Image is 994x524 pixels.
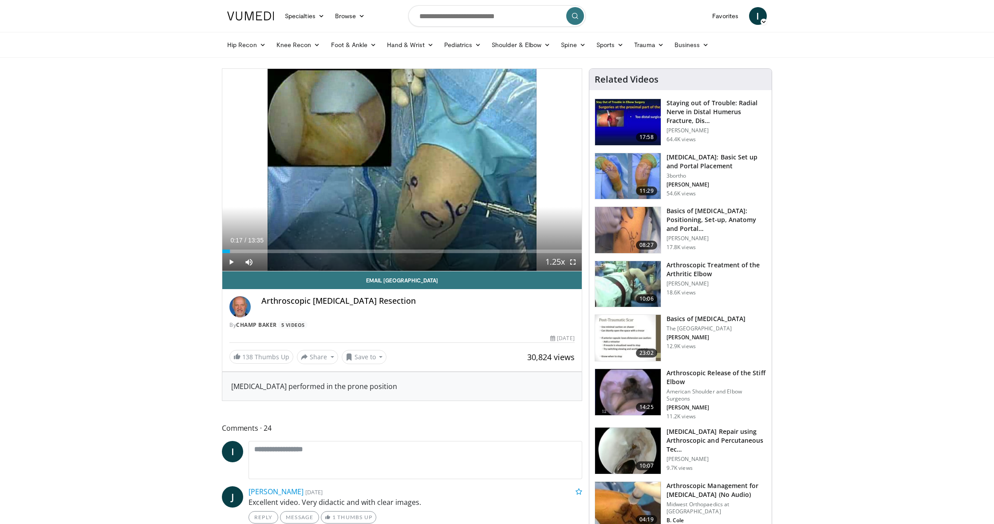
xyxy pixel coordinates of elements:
a: Message [280,511,319,524]
h3: Basics of [MEDICAL_DATA]: Positioning, Set-up, Anatomy and Portal… [667,206,766,233]
button: Save to [342,350,387,364]
a: I [222,441,243,462]
p: [PERSON_NAME] [667,127,766,134]
a: Specialties [280,7,330,25]
a: 14:25 Arthroscopic Release of the Stiff Elbow American Shoulder and Elbow Surgeons [PERSON_NAME] ... [595,369,766,420]
span: 138 [242,353,253,361]
img: yama2_3.png.150x105_q85_crop-smart_upscale.jpg [595,369,661,415]
input: Search topics, interventions [408,5,586,27]
span: 0:17 [230,237,242,244]
img: Q2xRg7exoPLTwO8X4xMDoxOjB1O8AjAz_1.150x105_q85_crop-smart_upscale.jpg [595,99,661,145]
p: The [GEOGRAPHIC_DATA] [667,325,745,332]
span: 17:58 [636,133,657,142]
a: Spine [556,36,591,54]
h4: Arthroscopic [MEDICAL_DATA] Resection [261,296,575,306]
a: 138 Thumbs Up [229,350,293,364]
p: [PERSON_NAME] [667,404,766,411]
a: 23:02 Basics of [MEDICAL_DATA] The [GEOGRAPHIC_DATA] [PERSON_NAME] 12.9K views [595,314,766,361]
button: Share [297,350,338,364]
a: [PERSON_NAME] [248,487,304,496]
a: Favorites [707,7,744,25]
div: By [229,321,575,329]
p: 18.6K views [667,289,696,296]
a: Sports [591,36,629,54]
span: 30,824 views [527,352,575,362]
button: Play [222,253,240,271]
p: [PERSON_NAME] [667,334,745,341]
span: / [245,237,246,244]
h3: Arthroscopic Management for [MEDICAL_DATA] (No Audio) [667,481,766,499]
a: Reply [248,511,278,524]
p: 64.4K views [667,136,696,143]
a: 1 Thumbs Up [321,511,376,524]
img: abboud_3.png.150x105_q85_crop-smart_upscale.jpg [595,153,661,199]
small: [DATE] [305,488,323,496]
a: Foot & Ankle [326,36,382,54]
h3: [MEDICAL_DATA] Repair using Arthroscopic and Percutaneous Tec… [667,427,766,454]
a: 11:29 [MEDICAL_DATA]: Basic Set up and Portal Placement 3bortho [PERSON_NAME] 54.6K views [595,153,766,200]
span: 10:07 [636,461,657,470]
a: 10:06 Arthroscopic Treatment of the Arthritic Elbow [PERSON_NAME] 18.6K views [595,261,766,308]
p: [PERSON_NAME] [667,181,766,188]
a: 17:58 Staying out of Trouble: Radial Nerve in Distal Humerus Fracture, Dis… [PERSON_NAME] 64.4K v... [595,99,766,146]
h3: Arthroscopic Treatment of the Arthritic Elbow [667,261,766,278]
button: Mute [240,253,258,271]
p: [PERSON_NAME] [667,456,766,463]
a: Champ Baker [236,321,277,329]
div: Progress Bar [222,250,582,253]
img: b6cb6368-1f97-4822-9cbd-ab23a8265dd2.150x105_q85_crop-smart_upscale.jpg [595,207,661,253]
a: Shoulder & Elbow [486,36,556,54]
h3: Arthroscopic Release of the Stiff Elbow [667,369,766,386]
p: 9.7K views [667,464,693,472]
img: Avatar [229,296,251,318]
a: I [749,7,767,25]
img: 38495_0000_3.png.150x105_q85_crop-smart_upscale.jpg [595,261,661,307]
span: Comments 24 [222,422,582,434]
span: 23:02 [636,349,657,357]
p: [PERSON_NAME] [667,235,766,242]
div: [MEDICAL_DATA] performed in the prone position [231,381,573,392]
a: 10:07 [MEDICAL_DATA] Repair using Arthroscopic and Percutaneous Tec… [PERSON_NAME] 9.7K views [595,427,766,474]
a: Hip Recon [222,36,271,54]
img: 9VMYaPmPCVvj9dCH4xMDoxOjBrO-I4W8.150x105_q85_crop-smart_upscale.jpg [595,315,661,361]
span: 08:27 [636,241,657,250]
span: 1 [332,514,336,520]
button: Playback Rate [546,253,564,271]
span: 10:06 [636,294,657,303]
a: Email [GEOGRAPHIC_DATA] [222,271,582,289]
h3: Basics of [MEDICAL_DATA] [667,314,745,323]
p: [PERSON_NAME] [667,280,766,287]
p: B. Cole [667,517,766,524]
a: Trauma [629,36,669,54]
p: 11.2K views [667,413,696,420]
img: lat_ep_3.png.150x105_q85_crop-smart_upscale.jpg [595,428,661,474]
a: Knee Recon [271,36,326,54]
video-js: Video Player [222,69,582,271]
a: Browse [330,7,371,25]
p: Excellent video. Very didactic and with clear images. [248,497,582,508]
span: 14:25 [636,403,657,412]
div: [DATE] [550,334,574,342]
span: 04:19 [636,515,657,524]
a: J [222,486,243,508]
p: 54.6K views [667,190,696,197]
p: 3bortho [667,172,766,179]
span: 11:29 [636,187,657,195]
p: American Shoulder and Elbow Surgeons [667,388,766,402]
a: 08:27 Basics of [MEDICAL_DATA]: Positioning, Set-up, Anatomy and Portal… [PERSON_NAME] 17.8K views [595,206,766,254]
button: Fullscreen [564,253,582,271]
a: 5 Videos [278,321,308,329]
p: 12.9K views [667,343,696,350]
h3: [MEDICAL_DATA]: Basic Set up and Portal Placement [667,153,766,171]
a: Business [669,36,714,54]
img: VuMedi Logo [227,12,274,20]
p: Midwest Orthopaedics at [GEOGRAPHIC_DATA] [667,501,766,515]
span: 13:35 [248,237,264,244]
a: Pediatrics [439,36,486,54]
h4: Related Videos [595,74,659,85]
p: 17.8K views [667,244,696,251]
a: Hand & Wrist [382,36,439,54]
